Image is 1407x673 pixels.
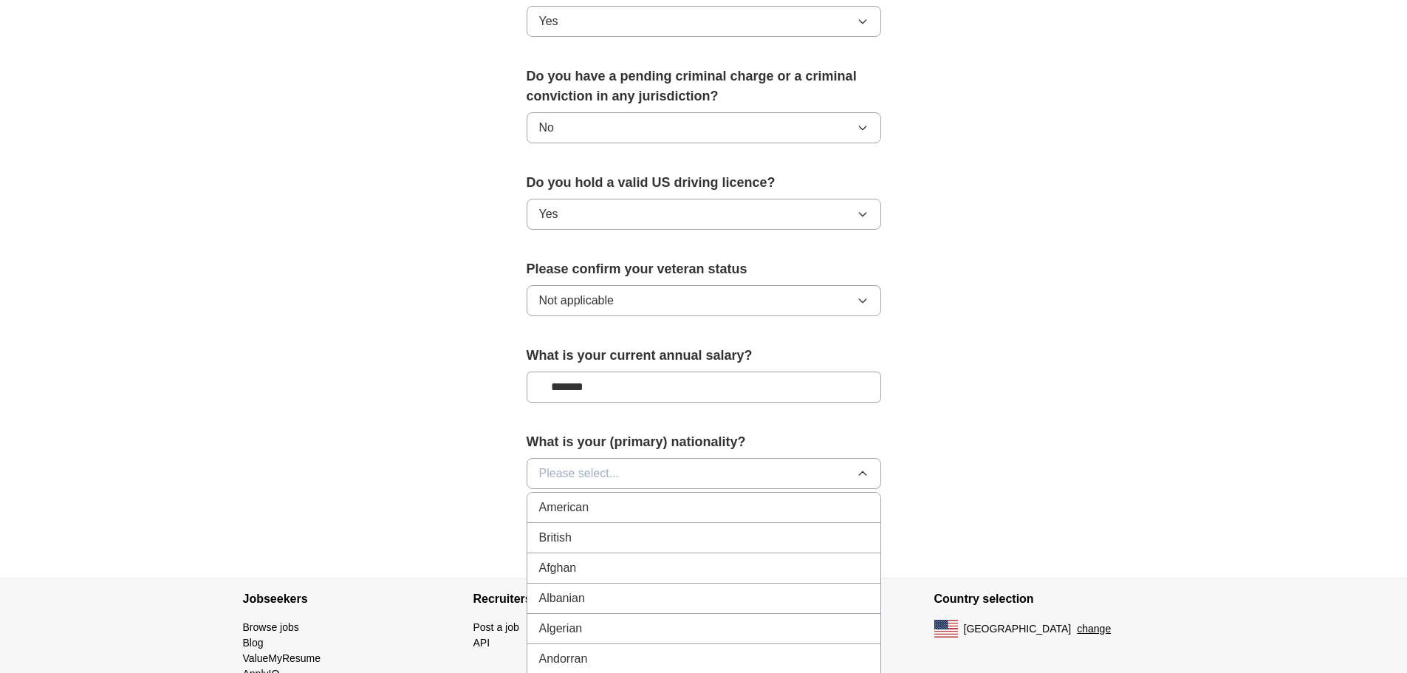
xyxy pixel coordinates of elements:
a: Post a job [473,621,519,633]
button: Not applicable [527,285,881,316]
span: Yes [539,13,558,30]
label: What is your current annual salary? [527,346,881,366]
button: Please select... [527,458,881,489]
label: Do you hold a valid US driving licence? [527,173,881,193]
a: Browse jobs [243,621,299,633]
span: British [539,529,572,547]
button: Yes [527,6,881,37]
span: Albanian [539,590,585,607]
a: API [473,637,490,649]
h4: Country selection [934,578,1165,620]
label: Please confirm your veteran status [527,259,881,279]
button: No [527,112,881,143]
span: [GEOGRAPHIC_DATA] [964,621,1072,637]
span: American [539,499,589,516]
img: US flag [934,620,958,638]
span: Yes [539,205,558,223]
span: Andorran [539,650,588,668]
span: Please select... [539,465,620,482]
span: Afghan [539,559,577,577]
a: Blog [243,637,264,649]
span: Not applicable [539,292,614,310]
span: Algerian [539,620,583,638]
label: What is your (primary) nationality? [527,432,881,452]
label: Do you have a pending criminal charge or a criminal conviction in any jurisdiction? [527,66,881,106]
a: ValueMyResume [243,652,321,664]
button: Yes [527,199,881,230]
button: change [1077,621,1111,637]
span: No [539,119,554,137]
